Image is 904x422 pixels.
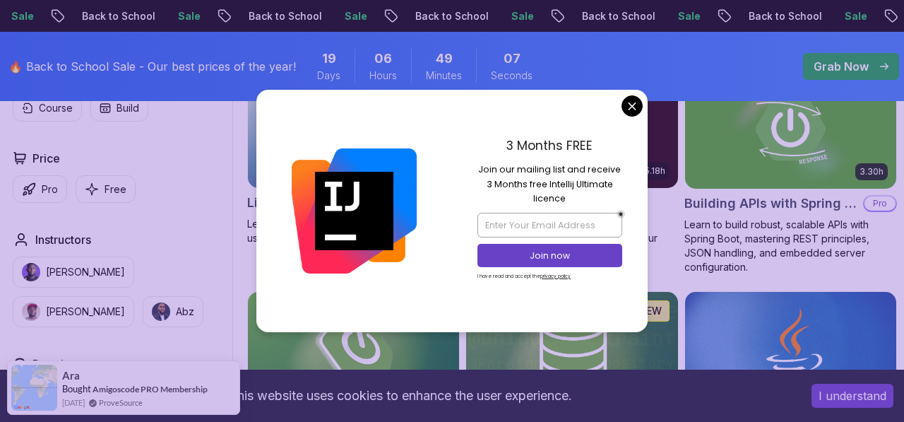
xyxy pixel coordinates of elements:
[70,9,166,23] p: Back to School
[466,292,677,410] img: Spring Data JPA card
[247,69,460,245] a: Linux Fundamentals card6.00hLinux FundamentalsProLearn the fundamentals of Linux and how to use t...
[22,263,40,281] img: instructor img
[860,166,884,177] p: 3.30h
[11,380,790,411] div: This website uses cookies to enhance the user experience.
[46,265,125,279] p: [PERSON_NAME]
[403,9,499,23] p: Back to School
[333,9,378,23] p: Sale
[237,9,333,23] p: Back to School
[811,384,893,408] button: Accept cookies
[176,305,194,319] p: Abz
[322,49,336,69] span: 19 Days
[143,296,203,327] button: instructor imgAbz
[814,58,869,75] p: Grab Now
[32,150,60,167] h2: Price
[685,70,896,189] img: Building APIs with Spring Boot card
[864,197,896,211] p: Pro
[684,69,897,274] a: Building APIs with Spring Boot card3.30hBuilding APIs with Spring BootProLearn to build robust, s...
[62,370,80,382] span: Ara
[499,9,545,23] p: Sale
[42,182,58,197] p: Pro
[247,193,372,213] h2: Linux Fundamentals
[645,165,665,177] p: 5.18h
[684,218,897,274] p: Learn to build robust, scalable APIs with Spring Boot, mastering REST principles, JSON handling, ...
[248,292,459,410] img: Spring Boot for Beginners card
[105,182,126,197] p: Free
[166,9,211,23] p: Sale
[62,383,91,394] span: Bought
[317,69,340,83] span: Days
[666,9,711,23] p: Sale
[426,69,462,83] span: Minutes
[39,101,73,115] p: Course
[369,69,397,83] span: Hours
[374,49,392,69] span: 6 Hours
[684,194,857,213] h2: Building APIs with Spring Boot
[570,9,666,23] p: Back to School
[13,257,134,288] button: instructor img[PERSON_NAME]
[93,384,208,394] a: Amigoscode PRO Membership
[638,304,662,318] p: NEW
[491,69,533,83] span: Seconds
[685,292,896,411] img: Java for Beginners card
[833,9,878,23] p: Sale
[13,95,82,122] button: Course
[76,175,136,203] button: Free
[436,49,453,69] span: 49 Minutes
[32,356,77,373] h2: Duration
[117,101,139,115] p: Build
[152,303,170,321] img: instructor img
[90,95,148,122] button: Build
[13,296,134,327] button: instructor img[PERSON_NAME]
[62,397,85,409] span: [DATE]
[504,49,521,69] span: 7 Seconds
[35,231,91,248] h2: Instructors
[46,305,125,319] p: [PERSON_NAME]
[248,70,459,188] img: Linux Fundamentals card
[13,175,67,203] button: Pro
[99,397,143,409] a: ProveSource
[247,217,460,245] p: Learn the fundamentals of Linux and how to use the command line
[737,9,833,23] p: Back to School
[8,58,296,75] p: 🔥 Back to School Sale - Our best prices of the year!
[22,303,40,321] img: instructor img
[11,365,57,411] img: provesource social proof notification image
